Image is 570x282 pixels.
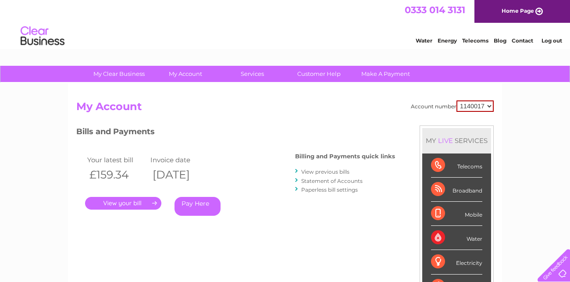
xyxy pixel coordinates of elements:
a: My Account [150,66,222,82]
a: Pay Here [175,197,221,216]
th: [DATE] [148,166,211,184]
a: Energy [438,37,457,44]
a: . [85,197,161,210]
a: Contact [512,37,533,44]
a: View previous bills [301,168,349,175]
a: Blog [494,37,506,44]
a: Customer Help [283,66,355,82]
a: 0333 014 3131 [405,4,465,15]
h3: Bills and Payments [76,125,395,141]
a: Statement of Accounts [301,178,363,184]
div: MY SERVICES [422,128,491,153]
div: Electricity [431,250,482,274]
a: My Clear Business [83,66,155,82]
a: Paperless bill settings [301,186,358,193]
div: Account number [411,100,494,112]
a: Make A Payment [349,66,422,82]
h2: My Account [76,100,494,117]
a: Log out [541,37,562,44]
td: Invoice date [148,154,211,166]
div: Telecoms [431,153,482,178]
h4: Billing and Payments quick links [295,153,395,160]
td: Your latest bill [85,154,148,166]
img: logo.png [20,23,65,50]
div: Mobile [431,202,482,226]
a: Services [216,66,289,82]
a: Water [416,37,432,44]
div: Broadband [431,178,482,202]
a: Telecoms [462,37,488,44]
div: LIVE [436,136,455,145]
div: Clear Business is a trading name of Verastar Limited (registered in [GEOGRAPHIC_DATA] No. 3667643... [78,5,493,43]
th: £159.34 [85,166,148,184]
div: Water [431,226,482,250]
